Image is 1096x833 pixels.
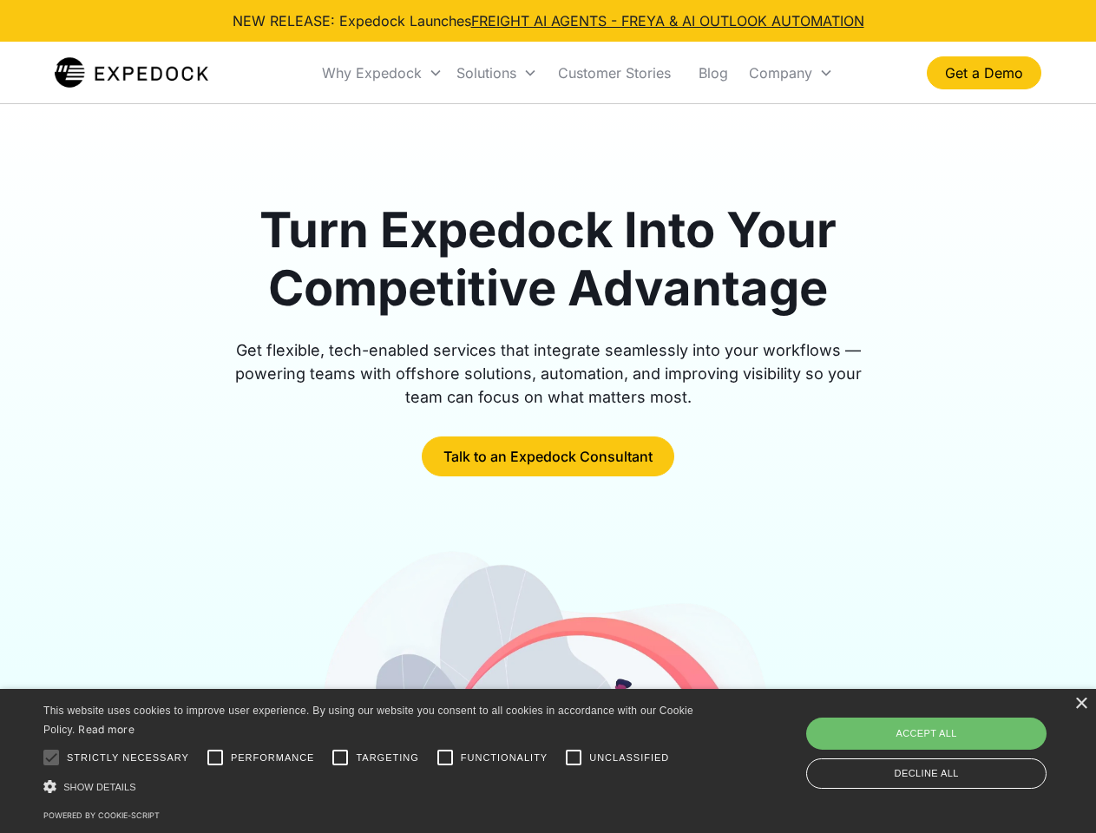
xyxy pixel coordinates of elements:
[215,201,882,318] h1: Turn Expedock Into Your Competitive Advantage
[356,751,418,765] span: Targeting
[315,43,450,102] div: Why Expedock
[67,751,189,765] span: Strictly necessary
[43,705,693,737] span: This website uses cookies to improve user experience. By using our website you consent to all coo...
[544,43,685,102] a: Customer Stories
[215,338,882,409] div: Get flexible, tech-enabled services that integrate seamlessly into your workflows — powering team...
[55,56,208,90] a: home
[55,56,208,90] img: Expedock Logo
[450,43,544,102] div: Solutions
[461,751,548,765] span: Functionality
[322,64,422,82] div: Why Expedock
[231,751,315,765] span: Performance
[422,436,674,476] a: Talk to an Expedock Consultant
[63,782,136,792] span: Show details
[43,777,699,796] div: Show details
[589,751,669,765] span: Unclassified
[233,10,864,31] div: NEW RELEASE: Expedock Launches
[742,43,840,102] div: Company
[807,646,1096,833] iframe: Chat Widget
[43,810,160,820] a: Powered by cookie-script
[927,56,1041,89] a: Get a Demo
[456,64,516,82] div: Solutions
[685,43,742,102] a: Blog
[749,64,812,82] div: Company
[471,12,864,30] a: FREIGHT AI AGENTS - FREYA & AI OUTLOOK AUTOMATION
[78,723,135,736] a: Read more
